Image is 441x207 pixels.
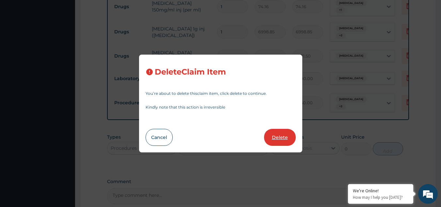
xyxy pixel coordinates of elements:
img: d_794563401_company_1708531726252_794563401 [12,33,26,49]
p: Kindly note that this action is irreversible [146,105,296,109]
textarea: Type your message and hit 'Enter' [3,138,124,161]
div: Minimize live chat window [107,3,123,19]
div: Chat with us now [34,37,110,45]
span: We're online! [38,62,90,128]
p: You’re about to delete this claim item , click delete to continue. [146,92,296,95]
h3: Delete Claim Item [155,68,226,77]
button: Cancel [146,129,173,146]
div: We're Online! [353,188,408,194]
button: Delete [264,129,296,146]
p: How may I help you today? [353,195,408,200]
